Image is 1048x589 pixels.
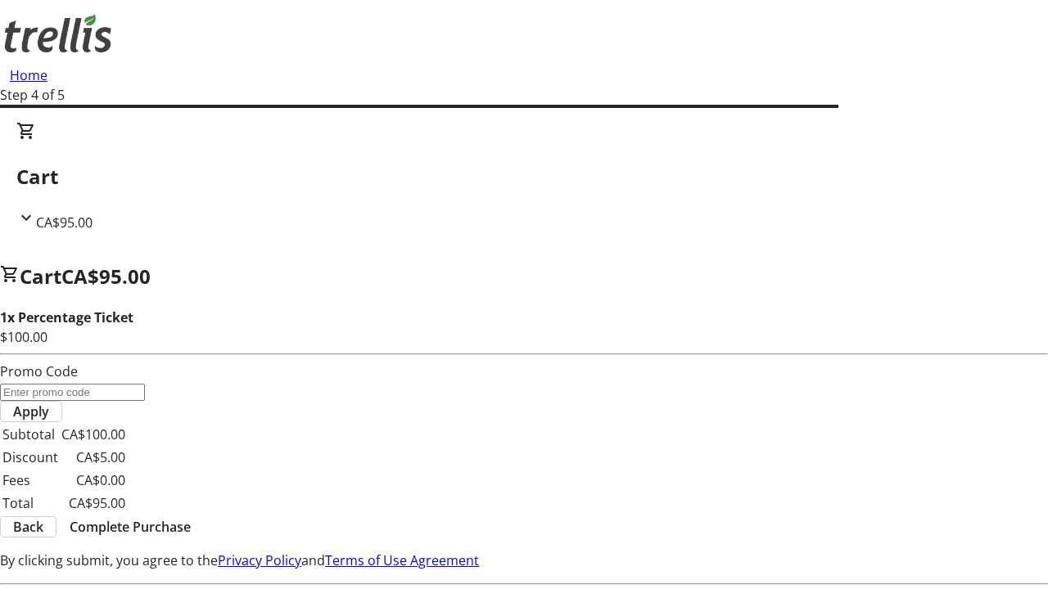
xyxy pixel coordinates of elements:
[2,424,59,445] td: Subtotal
[16,162,1032,191] h2: Cart
[61,470,126,491] td: CA$0.00
[2,492,59,514] td: Total
[70,517,191,537] span: Complete Purchase
[61,263,151,290] span: CA$95.00
[56,517,204,537] button: Complete Purchase
[13,517,43,537] span: Back
[13,402,49,421] span: Apply
[61,447,126,468] td: CA$5.00
[325,551,479,569] a: Terms of Use Agreement
[61,492,126,514] td: CA$95.00
[20,263,61,290] span: Cart
[2,470,59,491] td: Fees
[2,447,59,468] td: Discount
[36,214,93,232] span: CA$95.00
[61,424,126,445] td: CA$100.00
[16,121,1032,232] div: CartCA$95.00
[218,551,301,569] a: Privacy Policy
